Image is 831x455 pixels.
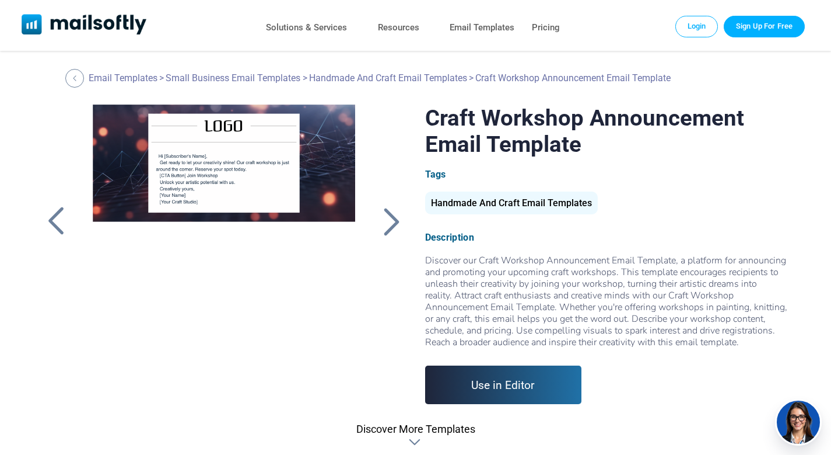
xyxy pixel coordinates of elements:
a: Pricing [532,19,560,36]
a: Mailsoftly [22,14,147,37]
a: Back [41,206,71,237]
a: Handmade And Craft Email Templates [309,72,467,84]
div: Discover More Templates [409,436,423,448]
a: Email Templates [89,72,157,84]
div: Discover More Templates [356,423,475,435]
a: Handmade And Craft Email Templates [425,202,598,207]
div: Tags [425,169,790,180]
a: Trial [724,16,805,37]
a: Use in Editor [425,366,582,404]
a: Small Business Email Templates [166,72,300,84]
a: Login [675,16,718,37]
a: Back [65,69,87,88]
a: Resources [378,19,419,36]
a: Craft Workshop Announcement Email Template [78,105,370,397]
a: Solutions & Services [266,19,347,36]
div: Handmade And Craft Email Templates [425,192,598,214]
h1: Craft Workshop Announcement Email Template [425,105,790,157]
a: Back [377,206,406,237]
span: Discover our Craft Workshop Announcement Email Template, a platform for announcing and promoting ... [425,254,787,349]
div: Description [425,232,790,243]
a: Email Templates [450,19,514,36]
